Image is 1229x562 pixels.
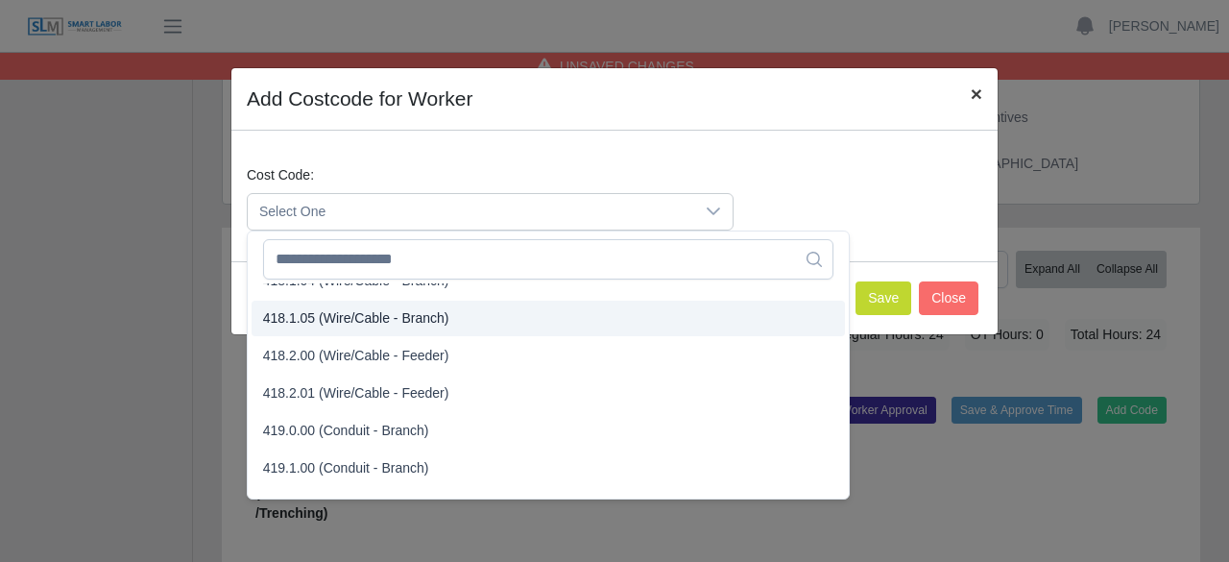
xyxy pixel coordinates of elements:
li: 418.2.01 (Wire/Cable - Feeder) [252,376,845,411]
h4: Add Costcode for Worker [247,84,472,114]
span: 418.1.05 (Wire/Cable - Branch) [263,308,449,329]
button: Save [855,281,911,315]
span: 418.2.01 (Wire/Cable - Feeder) [263,383,449,403]
span: 419.1.00 (Conduit - Branch) [263,458,429,478]
li: 419.0.00 (Conduit - Branch) [252,413,845,449]
li: 419.1.01 (Conduit - Branch) [252,488,845,524]
button: Close [955,68,998,119]
span: × [971,83,982,105]
li: 418.2.00 (Wire/Cable - Feeder) [252,338,845,374]
span: 418.2.00 (Wire/Cable - Feeder) [263,346,449,366]
li: 418.1.05 (Wire/Cable - Branch) [252,301,845,336]
li: 419.1.00 (Conduit - Branch) [252,451,845,486]
button: Close [919,281,978,315]
span: 419.0.00 (Conduit - Branch) [263,421,429,441]
span: Select One [248,194,694,230]
label: Cost Code: [247,165,314,185]
span: 419.1.01 (Conduit - Branch) [263,496,429,516]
